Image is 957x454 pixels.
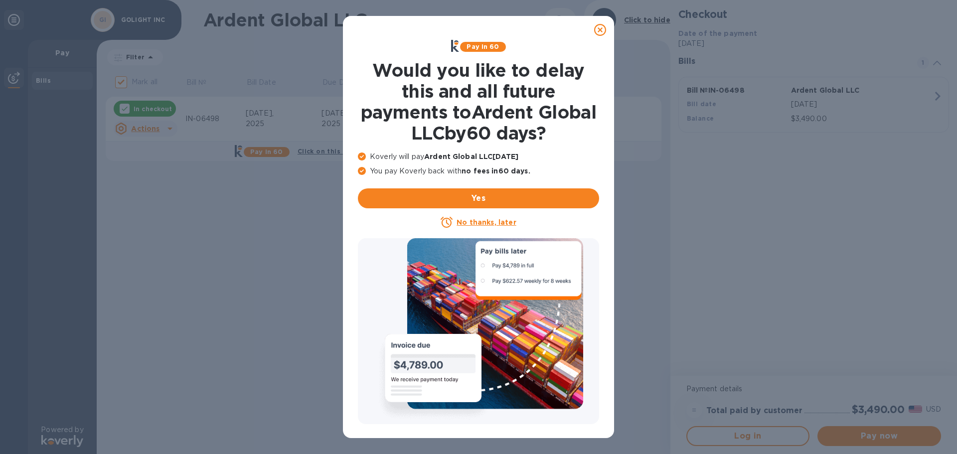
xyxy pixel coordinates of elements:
b: no fees in 60 days . [462,167,530,175]
b: Pay in 60 [467,43,499,50]
p: Koverly will pay [358,151,599,162]
b: Ardent Global LLC [DATE] [424,152,518,160]
h1: Would you like to delay this and all future payments to Ardent Global LLC by 60 days ? [358,60,599,144]
button: Yes [358,188,599,208]
span: Yes [366,192,591,204]
u: No thanks, later [457,218,516,226]
p: You pay Koverly back with [358,166,599,176]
